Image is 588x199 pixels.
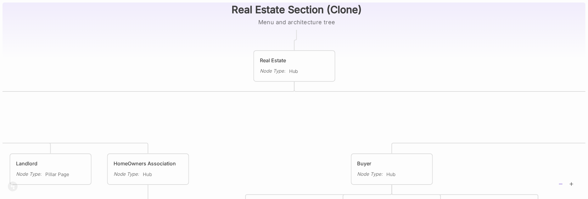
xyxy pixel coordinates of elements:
div: HomeOwners Association [114,160,183,167]
div: Node Type : [260,67,285,75]
div: LandlordNode Type:Pillar Page [9,153,92,185]
div: Node Type : [16,170,42,178]
div: Buyer [357,160,427,167]
textarea: Menu and architecture tree [234,19,360,26]
div: Node Type : [114,170,139,178]
span: Pillar Page [45,171,69,178]
span: Hub [143,171,152,178]
div: Node Type : [357,170,383,178]
div: HomeOwners AssociationNode Type:Hub [107,153,189,185]
div: Real EstateNode Type:Hub [253,50,336,82]
img: svg%3e [8,181,18,191]
span: Hub [289,68,298,75]
div: Landlord [16,160,85,167]
div: BuyerNode Type:Hub [351,153,433,185]
span: Hub [387,171,396,178]
div: Real Estate [260,57,329,64]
